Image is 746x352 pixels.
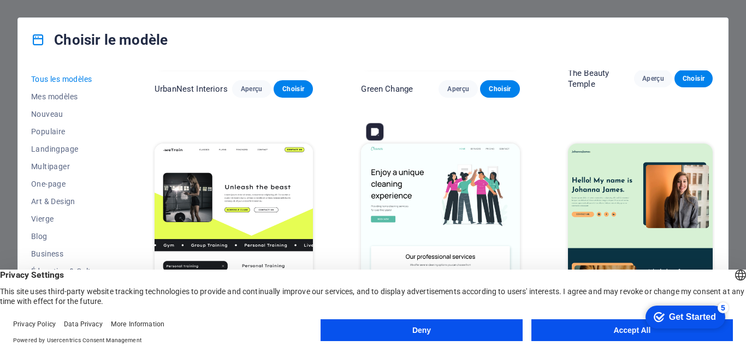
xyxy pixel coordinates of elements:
[31,175,106,193] button: One-page
[31,249,106,258] span: Business
[568,144,713,277] img: Johanna James
[31,193,106,210] button: Art & Design
[674,70,713,87] button: Choisir
[31,145,106,153] span: Landingpage
[31,110,106,118] span: Nouveau
[439,80,478,98] button: Aperçu
[31,158,106,175] button: Multipager
[31,210,106,228] button: Vierge
[31,92,106,101] span: Mes modèles
[489,85,511,93] span: Choisir
[232,80,271,98] button: Aperçu
[274,80,313,98] button: Choisir
[31,232,106,241] span: Blog
[29,12,76,22] div: Get Started
[241,85,263,93] span: Aperçu
[31,262,106,280] button: Éducation & Culture
[31,105,106,123] button: Nouveau
[155,144,313,290] img: WeTrain
[31,245,106,262] button: Business
[31,197,106,206] span: Art & Design
[31,140,106,158] button: Landingpage
[31,70,106,88] button: Tous les modèles
[31,127,106,136] span: Populaire
[78,2,89,13] div: 5
[31,267,106,276] span: Éducation & Culture
[31,162,106,171] span: Multipager
[31,180,106,188] span: One-page
[31,123,106,140] button: Populaire
[31,31,168,49] h4: Choisir le modèle
[634,70,672,87] button: Aperçu
[31,75,106,83] span: Tous les modèles
[155,83,228,94] p: UrbanNest Interiors
[282,85,304,93] span: Choisir
[480,80,519,98] button: Choisir
[6,5,86,28] div: Get Started 5 items remaining, 0% complete
[568,68,634,90] p: The Beauty Temple
[361,83,413,94] p: Green Change
[447,85,469,93] span: Aperçu
[683,74,704,83] span: Choisir
[31,228,106,245] button: Blog
[31,214,106,223] span: Vierge
[31,88,106,105] button: Mes modèles
[361,144,519,290] img: Cleaner
[643,74,664,83] span: Aperçu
